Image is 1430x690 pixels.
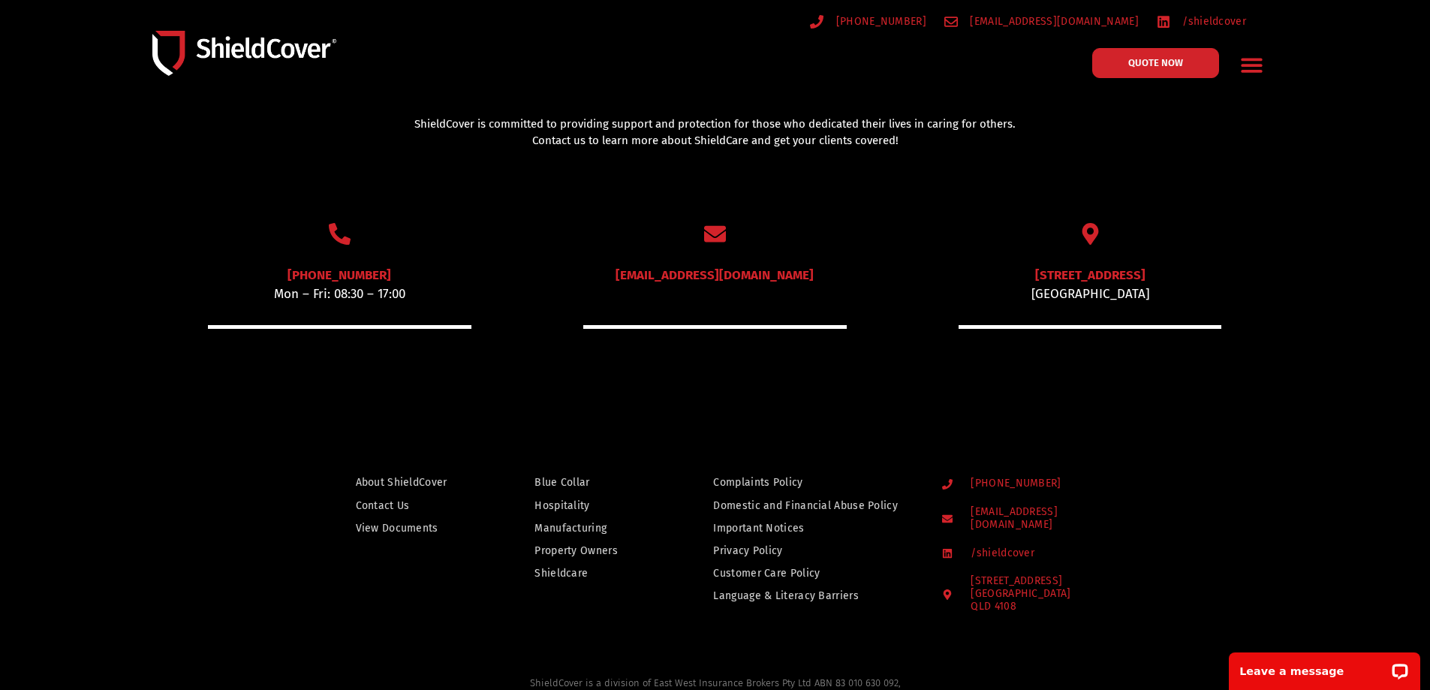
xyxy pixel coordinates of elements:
[534,541,649,560] a: Property Owners
[1179,12,1246,31] span: /shieldcover
[616,267,814,283] a: [EMAIL_ADDRESS][DOMAIN_NAME]
[288,267,391,283] a: [PHONE_NUMBER]
[534,496,649,515] a: Hospitality
[713,473,802,492] span: Complaints Policy
[321,116,1109,149] p: ShieldCover is committed to providing support and protection for those who dedicated their lives ...
[713,541,913,560] a: Privacy Policy
[967,547,1034,560] span: /shieldcover
[713,519,913,538] a: Important Notices
[534,564,649,583] a: Shieldcare
[713,496,913,515] a: Domestic and Financial Abuse Policy
[534,519,607,538] span: Manufacturing
[959,266,1221,304] p: [GEOGRAPHIC_DATA]
[1234,47,1269,83] div: Menu Toggle
[356,473,447,492] span: About ShieldCover
[1157,12,1246,31] a: /shieldcover
[356,473,471,492] a: About ShieldCover
[1035,267,1146,283] a: [STREET_ADDRESS]
[971,601,1070,613] div: QLD 4108
[713,564,913,583] a: Customer Care Policy
[534,541,618,560] span: Property Owners
[967,506,1125,532] span: [EMAIL_ADDRESS][DOMAIN_NAME]
[534,473,649,492] a: Blue Collar
[356,519,471,538] a: View Documents
[713,586,858,605] span: Language & Literacy Barriers
[967,478,1061,490] span: [PHONE_NUMBER]
[967,575,1070,613] span: [STREET_ADDRESS]
[810,12,926,31] a: [PHONE_NUMBER]
[942,478,1126,490] a: [PHONE_NUMBER]
[534,564,588,583] span: Shieldcare
[713,519,804,538] span: Important Notices
[1092,48,1219,78] a: QUOTE NOW
[534,496,589,515] span: Hospitality
[944,12,1139,31] a: [EMAIL_ADDRESS][DOMAIN_NAME]
[1128,58,1183,68] span: QUOTE NOW
[832,12,926,31] span: [PHONE_NUMBER]
[356,496,410,515] span: Contact Us
[942,506,1126,532] a: [EMAIL_ADDRESS][DOMAIN_NAME]
[971,588,1070,613] div: [GEOGRAPHIC_DATA]
[356,496,471,515] a: Contact Us
[208,266,471,304] p: Mon – Fri: 08:30 – 17:00
[942,547,1126,560] a: /shieldcover
[356,519,438,538] span: View Documents
[713,496,898,515] span: Domestic and Financial Abuse Policy
[152,31,336,76] img: Shield-Cover-Underwriting-Australia-logo-full
[534,519,649,538] a: Manufacturing
[713,541,782,560] span: Privacy Policy
[713,586,913,605] a: Language & Literacy Barriers
[966,12,1138,31] span: [EMAIL_ADDRESS][DOMAIN_NAME]
[713,473,913,492] a: Complaints Policy
[1219,643,1430,690] iframe: LiveChat chat widget
[534,473,589,492] span: Blue Collar
[713,564,820,583] span: Customer Care Policy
